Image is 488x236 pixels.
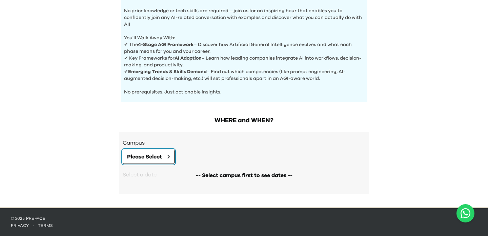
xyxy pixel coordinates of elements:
p: No prerequisites. Just actionable insights. [124,82,364,95]
p: No prior knowledge or tech skills are required—join us for an inspiring hour that enables you to ... [124,1,364,28]
span: Please Select [127,153,162,161]
button: Please Select [123,150,175,164]
b: Emerging Trends & Skills Demand [128,69,207,74]
b: AI Adoption [175,56,202,61]
h2: WHERE and WHEN? [119,116,369,125]
h3: Campus [123,139,365,147]
a: privacy [11,223,29,228]
button: Open WhatsApp chat [456,204,474,222]
b: 4-Stage AGI Framework [138,42,194,47]
p: ✔ Key Frameworks for – Learn how leading companies integrate AI into workflows, decision-making, ... [124,55,364,68]
span: · [29,223,38,228]
p: You'll Walk Away With: [124,28,364,41]
p: ✔ The – Discover how Artificial General Intelligence evolves and what each phase means for you an... [124,41,364,55]
p: © 2025 Preface [11,216,477,221]
p: ✔ – Find out which competencies (like prompt engineering, AI-augmented decision-making, etc.) wil... [124,68,364,82]
a: Chat with us on WhatsApp [456,204,474,222]
a: terms [38,223,53,228]
span: -- Select campus first to see dates -- [196,171,292,179]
